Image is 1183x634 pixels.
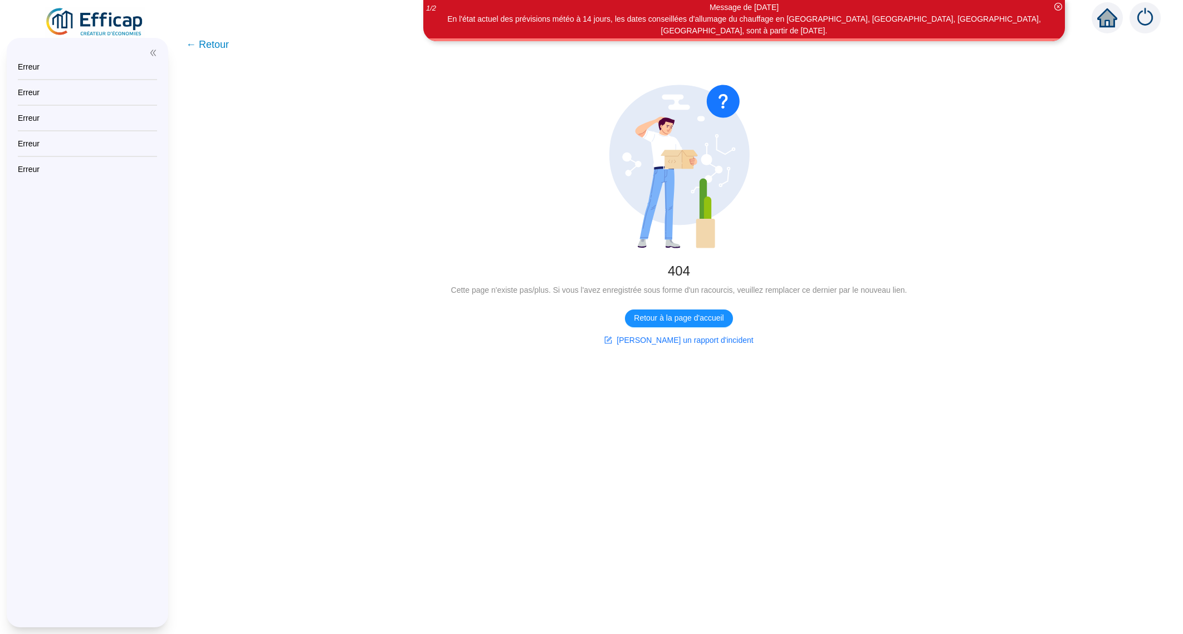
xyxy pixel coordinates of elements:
[617,335,753,346] span: [PERSON_NAME] un rapport d'incident
[604,336,612,344] span: form
[1130,2,1161,33] img: alerts
[18,138,157,149] div: Erreur
[426,4,436,12] i: 1 / 2
[193,284,1165,296] div: Cette page n'existe pas/plus. Si vous l'avez enregistrée sous forme d'un racourcis, veuillez remp...
[18,112,157,124] div: Erreur
[193,262,1165,280] div: 404
[186,37,229,52] span: ← Retour
[1097,8,1117,28] span: home
[18,61,157,72] div: Erreur
[18,164,157,175] div: Erreur
[625,309,732,327] button: Retour à la page d'accueil
[18,87,157,98] div: Erreur
[425,2,1063,13] div: Message de [DATE]
[149,49,157,57] span: double-left
[634,312,724,324] span: Retour à la page d'accueil
[45,7,145,38] img: efficap energie logo
[595,332,762,350] button: [PERSON_NAME] un rapport d'incident
[425,13,1063,37] div: En l'état actuel des prévisions météo à 14 jours, les dates conseillées d'allumage du chauffage e...
[1054,3,1062,11] span: close-circle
